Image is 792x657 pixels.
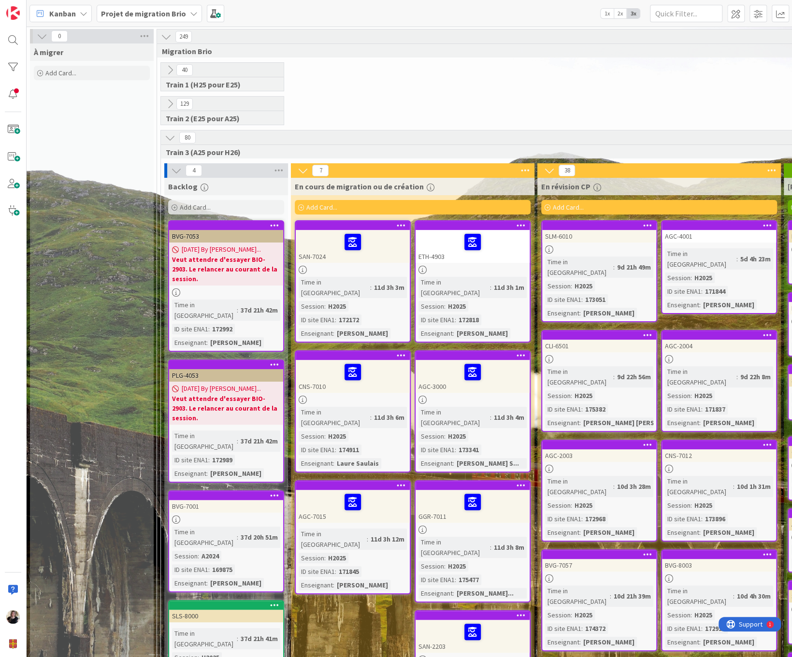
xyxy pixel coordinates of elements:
[662,559,776,571] div: BVG-8003
[335,444,336,455] span: :
[455,444,456,455] span: :
[296,490,410,523] div: AGC-7015
[456,444,481,455] div: 173341
[368,534,407,544] div: 11d 3h 12m
[326,301,348,312] div: H2025
[572,281,595,291] div: H2025
[701,300,757,310] div: [PERSON_NAME]
[542,559,656,571] div: BVG-7057
[545,610,571,620] div: Session
[581,417,695,428] div: [PERSON_NAME] [PERSON_NAME]...
[206,468,208,479] span: :
[545,281,571,291] div: Session
[665,272,691,283] div: Session
[545,623,581,634] div: ID site ENA1
[699,300,701,310] span: :
[614,9,627,18] span: 2x
[491,412,527,423] div: 11d 3h 4m
[299,580,333,590] div: Enseignant
[611,591,653,601] div: 10d 21h 39m
[453,588,454,599] span: :
[490,412,491,423] span: :
[579,637,581,647] span: :
[456,574,481,585] div: 175477
[542,441,656,462] div: AGC-2003
[168,359,284,483] a: PLG-4053[DATE] By [PERSON_NAME]...Veut attendre d'essayer BIO-2903. Le relancer au courant de la ...
[334,580,390,590] div: [PERSON_NAME]
[490,282,491,293] span: :
[692,610,715,620] div: H2025
[662,331,776,352] div: AGC-2004
[456,314,481,325] div: 172818
[208,337,264,348] div: [PERSON_NAME]
[581,527,637,538] div: [PERSON_NAME]
[703,404,728,414] div: 171837
[691,500,692,511] span: :
[51,30,68,42] span: 0
[545,404,581,414] div: ID site ENA1
[542,550,656,571] div: BVG-7057
[579,308,581,318] span: :
[370,282,372,293] span: :
[571,500,572,511] span: :
[665,286,701,297] div: ID site ENA1
[168,490,284,592] a: BVG-7001Time in [GEOGRAPHIC_DATA]:37d 20h 51mSession:A2024ID site ENA1:169875Enseignant:[PERSON_N...
[172,324,208,334] div: ID site ENA1
[416,611,530,653] div: SAN-2203
[324,301,326,312] span: :
[296,230,410,263] div: SAN-7024
[418,574,455,585] div: ID site ENA1
[372,282,407,293] div: 11d 3h 3m
[662,441,776,462] div: CNS-7012
[692,272,715,283] div: H2025
[312,165,329,176] span: 7
[49,8,76,19] span: Kanban
[326,553,348,563] div: H2025
[299,328,333,339] div: Enseignant
[581,514,583,524] span: :
[615,481,653,492] div: 10d 3h 28m
[581,294,583,305] span: :
[572,500,595,511] div: H2025
[370,412,372,423] span: :
[299,528,367,550] div: Time in [GEOGRAPHIC_DATA]
[416,481,530,523] div: GGR-7011
[691,610,692,620] span: :
[733,591,734,601] span: :
[299,431,324,442] div: Session
[545,500,571,511] div: Session
[299,553,324,563] div: Session
[661,440,777,542] a: CNS-7012Time in [GEOGRAPHIC_DATA]:10d 1h 31mSession:H2025ID site ENA1:173896Enseignant:[PERSON_NAME]
[665,417,699,428] div: Enseignant
[581,623,583,634] span: :
[581,404,583,414] span: :
[182,244,261,255] span: [DATE] By [PERSON_NAME]...
[172,255,280,284] b: Veut attendre d'essayer BIO-2903. Le relancer au courant de la session.
[665,623,701,634] div: ID site ENA1
[446,301,468,312] div: H2025
[6,6,20,20] img: Visit kanbanzone.com
[418,458,453,469] div: Enseignant
[541,549,657,651] a: BVG-7057Time in [GEOGRAPHIC_DATA]:10d 21h 39mSession:H2025ID site ENA1:174372Enseignant:[PERSON_N...
[665,586,733,607] div: Time in [GEOGRAPHIC_DATA]
[545,476,613,497] div: Time in [GEOGRAPHIC_DATA]
[208,468,264,479] div: [PERSON_NAME]
[545,257,613,278] div: Time in [GEOGRAPHIC_DATA]
[692,390,715,401] div: H2025
[20,1,44,13] span: Support
[545,637,579,647] div: Enseignant
[306,203,337,212] span: Add Card...
[542,230,656,243] div: SLM-6010
[336,314,361,325] div: 172172
[703,514,728,524] div: 173896
[172,468,206,479] div: Enseignant
[661,549,777,651] a: BVG-8003Time in [GEOGRAPHIC_DATA]:10d 4h 30mSession:H2025ID site ENA1:172918Enseignant:[PERSON_NAME]
[296,360,410,393] div: CNS-7010
[490,542,491,553] span: :
[571,281,572,291] span: :
[491,542,527,553] div: 11d 3h 8m
[583,623,608,634] div: 174372
[335,566,336,577] span: :
[615,371,653,382] div: 9d 22h 56m
[367,534,368,544] span: :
